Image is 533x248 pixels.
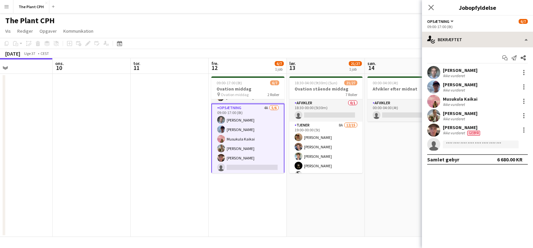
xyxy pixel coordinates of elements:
[17,28,33,34] span: Rediger
[466,130,481,136] div: Teamet har forskellige gebyrer end i rollen
[133,60,140,66] span: tor.
[37,27,59,35] a: Opgaver
[13,0,49,13] button: The Plant CPH
[289,60,296,66] span: lør.
[443,96,477,102] div: Musukula Kaikai
[289,76,363,173] app-job-card: 18:30-04:00 (9t30m) (Sun)21/27Ovation stående middag7 RollerAfvikler0/118:30-00:00 (5t30m) Tjener...
[55,60,64,66] span: ons.
[443,110,477,116] div: [PERSON_NAME]
[373,80,398,85] span: 00:00-04:00 (4t)
[427,156,459,163] div: Samlet gebyr
[344,80,357,85] span: 21/27
[132,64,140,72] span: 11
[367,86,441,92] h3: Afvikler efter midnat
[519,19,528,24] span: 6/7
[346,92,357,97] span: 7 Roller
[443,88,466,92] div: Ikke vurderet
[443,116,466,121] div: Ikke vurderet
[5,50,20,57] div: [DATE]
[443,124,481,130] div: [PERSON_NAME]
[295,80,337,85] span: 18:30-04:00 (9t30m) (Sun)
[211,60,218,66] span: fre.
[289,99,363,122] app-card-role: Afvikler0/118:30-00:00 (5t30m)
[3,27,13,35] a: Vis
[427,19,455,24] button: Opsætning
[211,104,284,174] app-card-role: Opsætning4A5/609:00-17:00 (8t)[PERSON_NAME][PERSON_NAME]Musukula Kaikai[PERSON_NAME][PERSON_NAME]
[443,82,477,88] div: [PERSON_NAME]
[211,76,284,173] app-job-card: 09:00-17:00 (8t)6/7Ovation middag Ovation middag2 RollerAfvikler1/109:00-17:00 (8t)[PERSON_NAME]O...
[5,16,55,25] h1: The Plant CPH
[467,131,480,136] span: Gebyr
[443,102,466,107] div: Ikke vurderet
[270,80,279,85] span: 6/7
[367,60,376,66] span: søn.
[427,24,528,29] div: 09:00-17:00 (8t)
[61,27,96,35] a: Kommunikation
[427,19,449,24] span: Opsætning
[497,156,523,163] div: 6 680.00 KR
[40,51,49,56] div: CEST
[40,28,57,34] span: Opgaver
[367,99,441,122] app-card-role: Afvikler0/100:00-04:00 (4t)
[221,92,249,97] span: Ovation middag
[349,61,362,66] span: 21/27
[217,80,242,85] span: 09:00-17:00 (8t)
[422,32,533,47] div: Bekræftet
[367,76,441,122] app-job-card: 00:00-04:00 (4t)0/1Afvikler efter midnat1 RolleAfvikler0/100:00-04:00 (4t)
[22,51,38,56] span: Uge 37
[422,3,533,12] h3: Jobopfyldelse
[211,86,284,92] h3: Ovation middag
[267,92,279,97] span: 2 Roller
[289,86,363,92] h3: Ovation stående middag
[54,64,64,72] span: 10
[443,67,477,73] div: [PERSON_NAME]
[443,73,466,78] div: Ikke vurderet
[366,64,376,72] span: 14
[288,64,296,72] span: 13
[5,28,11,34] span: Vis
[349,67,362,72] div: 1 job
[15,27,36,35] a: Rediger
[443,130,466,136] div: Ikke vurderet
[275,61,284,66] span: 6/7
[275,67,283,72] div: 1 job
[210,64,218,72] span: 12
[63,28,93,34] span: Kommunikation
